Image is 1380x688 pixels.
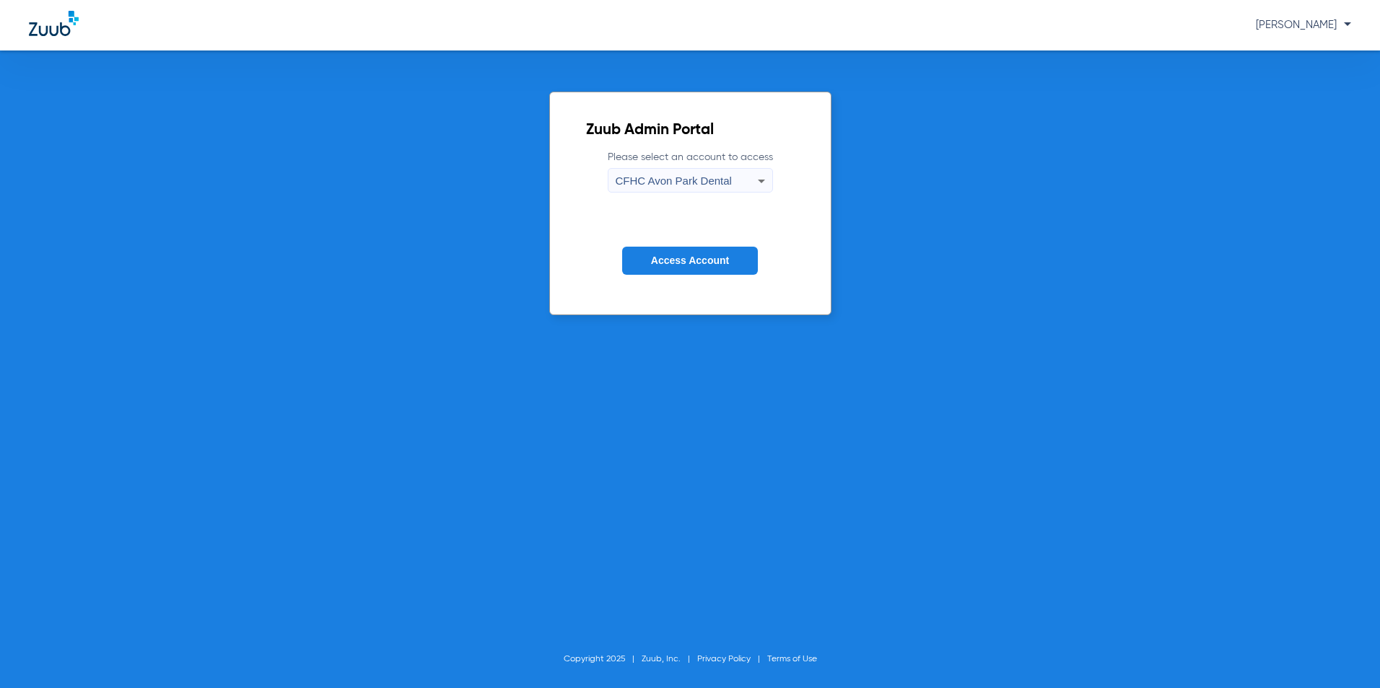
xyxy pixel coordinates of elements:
[651,255,729,266] span: Access Account
[586,123,795,138] h2: Zuub Admin Portal
[29,11,79,36] img: Zuub Logo
[564,652,642,666] li: Copyright 2025
[1308,619,1380,688] iframe: Chat Widget
[767,655,817,663] a: Terms of Use
[616,175,732,187] span: CFHC Avon Park Dental
[1256,19,1351,30] span: [PERSON_NAME]
[697,655,751,663] a: Privacy Policy
[642,652,697,666] li: Zuub, Inc.
[622,247,758,275] button: Access Account
[608,150,773,193] label: Please select an account to access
